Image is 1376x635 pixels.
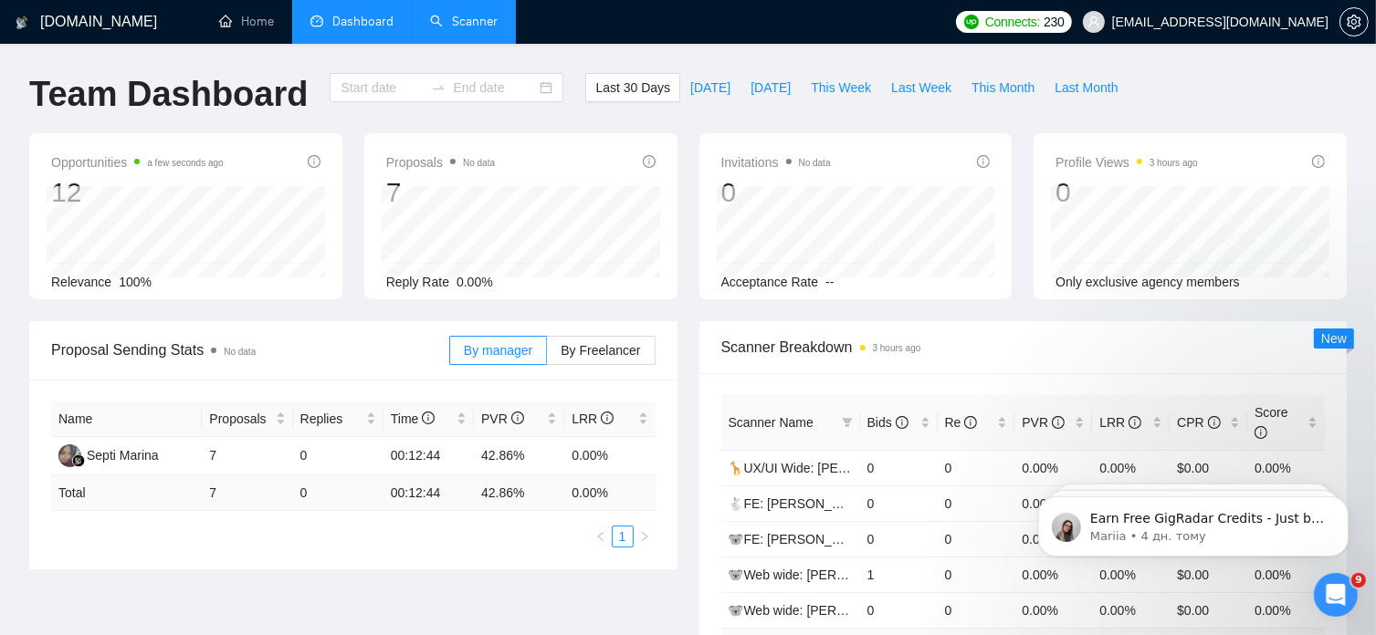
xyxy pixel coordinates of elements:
[1087,16,1100,28] span: user
[751,78,791,98] span: [DATE]
[1170,450,1247,485] td: $0.00
[87,445,159,465] div: Septi Marina
[881,73,961,102] button: Last Week
[16,8,28,37] img: logo
[310,15,323,27] span: dashboard
[1339,15,1369,29] a: setting
[1208,416,1221,429] span: info-circle
[867,415,909,430] span: Bids
[1247,450,1325,485] td: 0.00%
[51,401,202,437] th: Name
[1056,175,1198,210] div: 0
[680,73,741,102] button: [DATE]
[51,151,224,173] span: Opportunities
[564,475,655,511] td: 0.00 %
[453,78,536,98] input: End date
[690,78,730,98] span: [DATE]
[985,12,1040,32] span: Connects:
[1312,155,1325,168] span: info-circle
[634,526,656,547] li: Next Page
[51,175,224,210] div: 12
[977,155,990,168] span: info-circle
[1247,592,1325,628] td: 0.00%
[721,151,831,173] span: Invitations
[729,567,1018,582] a: 🐨Web wide: [PERSON_NAME] 03/07 bid in range
[293,437,383,475] td: 0
[202,401,292,437] th: Proposals
[383,437,474,475] td: 00:12:44
[1314,573,1358,617] iframe: Intercom live chat
[590,526,612,547] button: left
[1022,415,1065,430] span: PVR
[422,411,435,424] span: info-circle
[51,338,449,361] span: Proposal Sending Stats
[430,14,498,29] a: searchScanner
[29,73,308,116] h1: Team Dashboard
[721,275,819,289] span: Acceptance Rate
[1052,416,1065,429] span: info-circle
[457,275,493,289] span: 0.00%
[481,411,524,426] span: PVR
[1129,416,1141,429] span: info-circle
[386,151,495,173] span: Proposals
[595,531,606,542] span: left
[391,411,435,426] span: Time
[612,526,634,547] li: 1
[1014,450,1092,485] td: 0.00%
[1011,458,1376,586] iframe: Intercom notifications повідомлення
[1255,426,1267,439] span: info-circle
[572,411,614,426] span: LRR
[58,447,159,462] a: SMSepti Marina
[1045,73,1128,102] button: Last Month
[938,450,1015,485] td: 0
[938,485,1015,521] td: 0
[842,417,853,428] span: filter
[721,336,1326,359] span: Scanner Breakdown
[202,437,292,475] td: 7
[431,80,446,95] span: to
[72,454,85,467] img: gigradar-bm.png
[293,401,383,437] th: Replies
[1170,592,1247,628] td: $0.00
[119,275,152,289] span: 100%
[860,557,938,592] td: 1
[308,155,320,168] span: info-circle
[729,532,873,547] a: 🐨FE: [PERSON_NAME]
[729,415,814,430] span: Scanner Name
[561,343,640,358] span: By Freelancer
[860,450,938,485] td: 0
[639,531,650,542] span: right
[1321,331,1347,346] span: New
[601,411,614,424] span: info-circle
[300,409,362,429] span: Replies
[224,347,256,357] span: No data
[1255,405,1288,440] span: Score
[51,275,111,289] span: Relevance
[464,343,532,358] span: By manager
[729,461,980,475] a: 🦒UX/UI Wide: [PERSON_NAME] 03/07 old
[511,411,524,424] span: info-circle
[961,73,1045,102] button: This Month
[896,416,909,429] span: info-circle
[1056,151,1198,173] span: Profile Views
[938,557,1015,592] td: 0
[811,78,871,98] span: This Week
[1099,415,1141,430] span: LRR
[147,158,223,168] time: a few seconds ago
[474,437,564,475] td: 42.86%
[474,475,564,511] td: 42.86 %
[1056,275,1240,289] span: Only exclusive agency members
[386,175,495,210] div: 7
[1092,450,1170,485] td: 0.00%
[721,175,831,210] div: 0
[1351,573,1366,588] span: 9
[595,78,670,98] span: Last 30 Days
[431,80,446,95] span: swap-right
[590,526,612,547] li: Previous Page
[1340,15,1368,29] span: setting
[51,475,202,511] td: Total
